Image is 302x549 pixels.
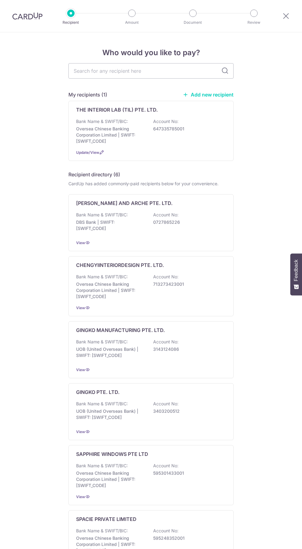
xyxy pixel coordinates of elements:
[76,150,99,155] a: Update/View
[76,401,128,407] p: Bank Name & SWIFT/BIC:
[183,92,234,98] a: Add new recipient
[76,429,85,434] a: View
[76,219,145,231] p: DBS Bank | SWIFT: [SWIFT_CODE]
[76,515,137,523] p: SPACIE PRIVATE LIMITED
[153,274,178,280] p: Account No:
[68,47,234,58] h4: Who would you like to pay?
[76,470,145,489] p: Oversea Chinese Banking Corporation Limited | SWIFT: [SWIFT_CODE]
[76,274,128,280] p: Bank Name & SWIFT/BIC:
[76,450,148,458] p: SAPPHIRE WINDOWS PTE LTD
[76,118,128,125] p: Bank Name & SWIFT/BIC:
[68,181,234,187] div: CardUp has added commonly-paid recipients below for your convenience.
[76,305,85,310] a: View
[176,19,210,26] p: Document
[153,401,178,407] p: Account No:
[115,19,149,26] p: Amount
[76,339,128,345] p: Bank Name & SWIFT/BIC:
[153,339,178,345] p: Account No:
[76,408,145,420] p: UOB (United Overseas Bank) | SWIFT: [SWIFT_CODE]
[76,199,173,207] p: [PERSON_NAME] AND ARCHE PTE. LTD.
[12,12,43,20] img: CardUp
[76,240,85,245] a: View
[153,470,222,476] p: 595301433001
[153,219,222,225] p: 0727865226
[76,346,145,358] p: UOB (United Overseas Bank) | SWIFT: [SWIFT_CODE]
[153,212,178,218] p: Account No:
[76,494,85,499] a: View
[68,91,107,98] h5: My recipients (1)
[237,19,271,26] p: Review
[293,260,299,281] span: Feedback
[76,261,164,269] p: CHENGYIINTERIORDESIGN PTE. LTD.
[290,253,302,295] button: Feedback - Show survey
[76,126,145,144] p: Oversea Chinese Banking Corporation Limited | SWIFT: [SWIFT_CODE]
[76,281,145,300] p: Oversea Chinese Banking Corporation Limited | SWIFT: [SWIFT_CODE]
[76,388,120,396] p: GINGKO PTE. LTD.
[68,63,234,79] input: Search for any recipient here
[153,118,178,125] p: Account No:
[76,463,128,469] p: Bank Name & SWIFT/BIC:
[153,281,222,287] p: 713273423001
[54,19,88,26] p: Recipient
[153,463,178,469] p: Account No:
[76,212,128,218] p: Bank Name & SWIFT/BIC:
[153,408,222,414] p: 3403200512
[76,528,128,534] p: Bank Name & SWIFT/BIC:
[153,528,178,534] p: Account No:
[153,346,222,352] p: 3143124086
[76,106,158,113] p: THE INTERIOR LAB (TIL) PTE. LTD.
[153,126,222,132] p: 647335785001
[153,535,222,541] p: 595248352001
[76,326,165,334] p: GINGKO MANUFACTURING PTE. LTD.
[76,367,85,372] a: View
[68,171,120,178] h5: Recipient directory (6)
